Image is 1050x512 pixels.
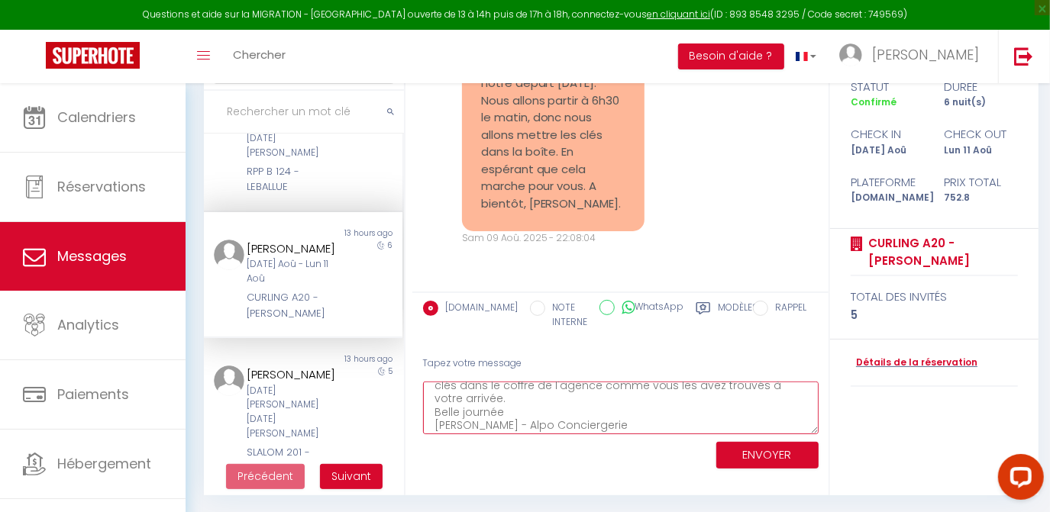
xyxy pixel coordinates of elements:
[934,95,1027,110] div: 6 nuit(s)
[768,301,807,317] label: RAPPEL
[423,345,819,382] div: Tapez votre message
[863,234,1018,270] a: CURLING A20 - [PERSON_NAME]
[716,442,819,469] button: ENVOYER
[204,91,404,134] input: Rechercher un mot clé
[221,30,297,83] a: Chercher
[481,58,625,213] pre: Bonsoir, nous pensons a notre depart [DATE]. Nous allons partir à 6h30 le matin, donc nous allons...
[237,469,293,484] span: Précédent
[247,384,344,441] div: [DATE][PERSON_NAME][DATE][PERSON_NAME]
[247,164,344,195] div: RPP B 124 - LEBALLUE
[647,8,710,21] a: en cliquant ici
[247,445,344,476] div: SLALOM 201 - ZILLIOX
[545,301,588,330] label: NOTE INTERNE
[986,448,1050,512] iframe: LiveChat chat widget
[57,315,119,334] span: Analytics
[1014,47,1033,66] img: logout
[57,454,151,473] span: Hébergement
[57,385,129,404] span: Paiements
[387,240,393,251] span: 6
[851,288,1018,306] div: total des invités
[851,95,897,108] span: Confirmé
[233,47,286,63] span: Chercher
[839,43,862,66] img: ...
[934,173,1027,192] div: Prix total
[678,43,784,69] button: Besoin d'aide ?
[934,143,1027,158] div: Lun 11 Aoû
[247,290,344,321] div: CURLING A20 - [PERSON_NAME]
[828,30,998,83] a: ... [PERSON_NAME]
[934,191,1027,205] div: 752.8
[462,231,645,246] div: Sam 09 Aoû. 2025 - 22:08:04
[719,301,759,332] label: Modèles
[934,78,1027,96] div: durée
[841,173,934,192] div: Plateforme
[438,301,519,317] label: [DOMAIN_NAME]
[851,356,977,370] a: Détails de la réservation
[841,125,934,143] div: check in
[226,464,305,490] button: Previous
[388,365,393,377] span: 5
[841,143,934,158] div: [DATE] Aoû
[615,300,684,317] label: WhatsApp
[57,108,136,127] span: Calendriers
[214,240,244,270] img: ...
[247,257,344,286] div: [DATE] Aoû - Lun 11 Aoû
[320,464,383,490] button: Next
[934,125,1027,143] div: check out
[331,469,371,484] span: Suivant
[57,177,146,196] span: Réservations
[247,365,344,384] div: [PERSON_NAME]
[57,246,127,266] span: Messages
[214,365,244,396] img: ...
[247,240,344,258] div: [PERSON_NAME]
[303,227,402,240] div: 13 hours ago
[851,306,1018,324] div: 5
[46,42,140,69] img: Super Booking
[872,45,979,64] span: [PERSON_NAME]
[841,191,934,205] div: [DOMAIN_NAME]
[303,353,402,365] div: 13 hours ago
[841,78,934,96] div: statut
